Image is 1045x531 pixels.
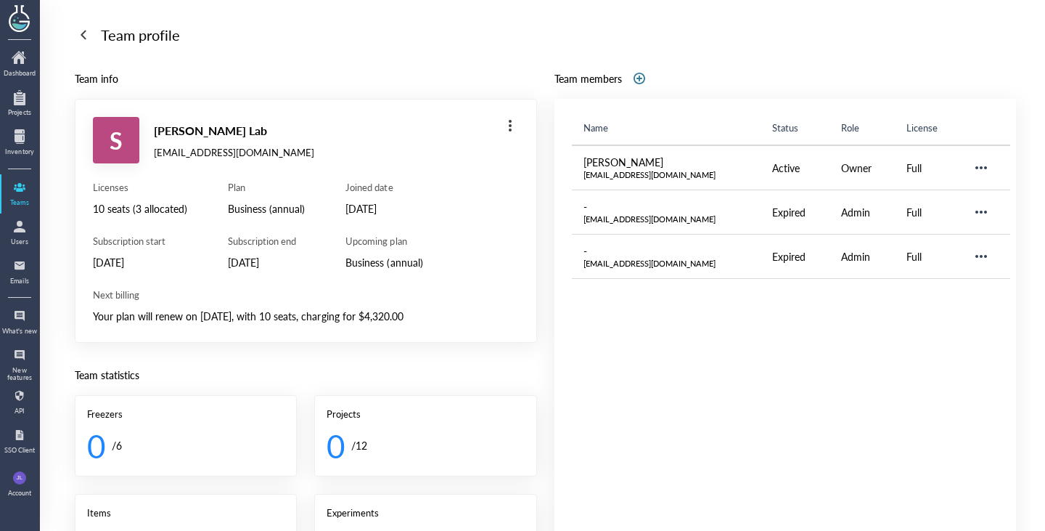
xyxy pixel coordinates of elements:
[1,447,38,454] div: SSO Client
[829,190,895,235] td: Admin
[75,23,1016,46] a: Team profile
[327,506,524,519] div: Experiments
[583,169,749,181] div: [EMAIL_ADDRESS][DOMAIN_NAME]
[87,426,106,464] div: 0
[1,148,38,155] div: Inventory
[110,117,123,163] span: S
[228,200,305,217] div: Business (annual)
[554,70,622,86] div: Team members
[583,199,749,214] div: -
[895,145,961,190] td: Full
[87,408,284,421] div: Freezers
[829,145,895,190] td: Owner
[583,121,608,134] span: Name
[345,235,422,248] div: Upcoming plan
[1,254,38,291] a: Emails
[8,490,31,497] div: Account
[1,125,38,161] a: Inventory
[772,121,798,134] span: Status
[1,46,38,83] a: Dashboard
[1,70,38,77] div: Dashboard
[327,408,524,421] div: Projects
[1,215,38,251] a: Users
[906,121,938,134] span: License
[1,199,38,206] div: Teams
[583,155,749,169] div: [PERSON_NAME]
[93,200,187,217] div: 10 seats (3 allocated)
[345,254,422,271] div: Business (annual)
[1,344,38,381] a: New features
[1,328,38,335] div: What's new
[1,277,38,285] div: Emails
[1,238,38,246] div: Users
[1,109,38,116] div: Projects
[112,437,122,454] div: / 6
[761,235,829,279] td: Expired
[345,200,422,217] div: [DATE]
[154,146,314,159] div: [EMAIL_ADDRESS][DOMAIN_NAME]
[345,181,422,194] div: Joined date
[583,258,749,269] div: [EMAIL_ADDRESS][DOMAIN_NAME]
[87,506,284,519] div: Items
[93,307,519,325] div: Your plan will renew on [DATE], with 10 seats, charging for $4,320.00
[1,176,38,212] a: Teams
[895,235,961,279] td: Full
[228,254,305,271] div: [DATE]
[93,235,187,248] div: Subscription start
[1,86,38,122] a: Projects
[228,235,305,248] div: Subscription end
[583,214,749,225] div: [EMAIL_ADDRESS][DOMAIN_NAME]
[829,235,895,279] td: Admin
[154,121,314,140] div: [PERSON_NAME] Lab
[228,181,305,194] div: Plan
[1,367,38,382] div: New features
[1,304,38,341] a: What's new
[75,70,537,87] div: Team info
[93,254,187,271] div: [DATE]
[93,181,187,194] div: Licenses
[75,366,537,384] div: Team statistics
[351,437,367,454] div: / 12
[841,121,859,134] span: Role
[895,190,961,235] td: Full
[1,423,38,460] a: SSO Client
[583,243,749,258] div: -
[17,471,22,485] span: JL
[761,190,829,235] td: Expired
[1,408,38,415] div: API
[93,288,519,301] div: Next billing
[327,426,345,464] div: 0
[761,145,829,190] td: Active
[1,384,38,421] a: API
[101,23,180,46] div: Team profile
